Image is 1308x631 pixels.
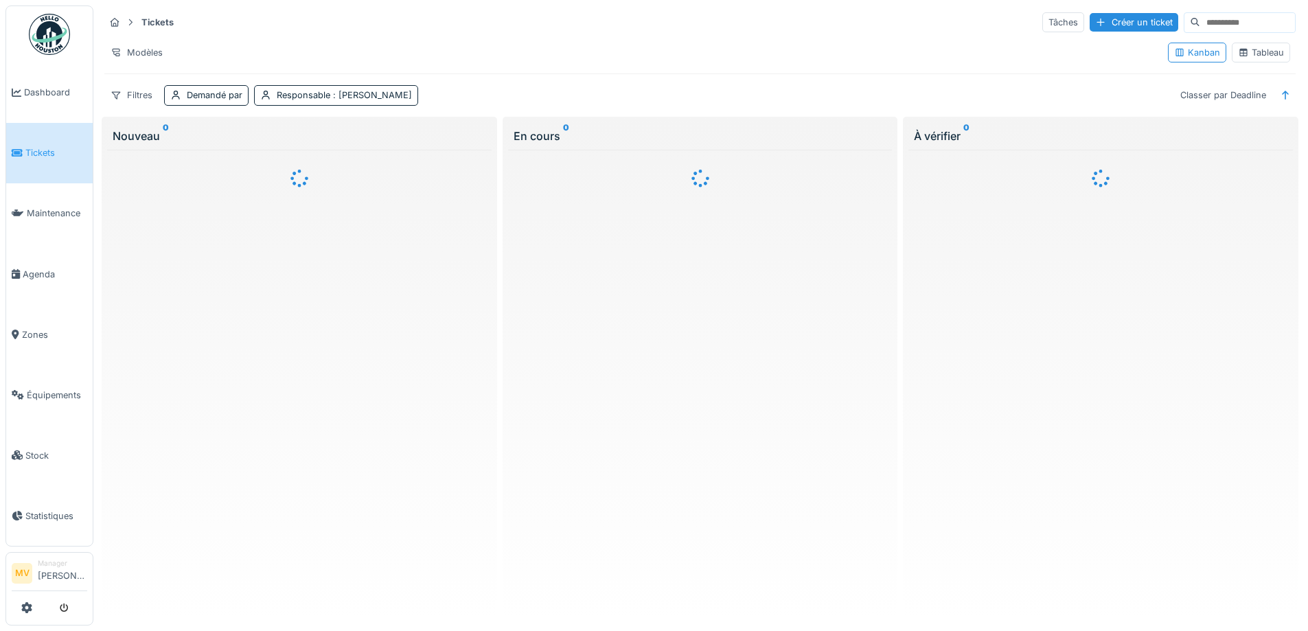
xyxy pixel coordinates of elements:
div: Tâches [1042,12,1084,32]
li: MV [12,563,32,584]
span: Maintenance [27,207,87,220]
a: Agenda [6,244,93,304]
div: Classer par Deadline [1174,85,1272,105]
span: Dashboard [24,86,87,99]
div: À vérifier [914,128,1287,144]
sup: 0 [163,128,169,144]
div: Tableau [1238,46,1284,59]
a: Stock [6,425,93,485]
span: Agenda [23,268,87,281]
div: Manager [38,558,87,569]
a: Équipements [6,365,93,425]
div: Responsable [277,89,412,102]
span: : [PERSON_NAME] [330,90,412,100]
span: Équipements [27,389,87,402]
span: Tickets [25,146,87,159]
span: Statistiques [25,509,87,523]
span: Stock [25,449,87,462]
div: Kanban [1174,46,1220,59]
a: Statistiques [6,485,93,546]
sup: 0 [963,128,969,144]
div: Filtres [104,85,159,105]
li: [PERSON_NAME] [38,558,87,588]
div: Demandé par [187,89,242,102]
div: Nouveau [113,128,486,144]
a: MV Manager[PERSON_NAME] [12,558,87,591]
a: Zones [6,304,93,365]
span: Zones [22,328,87,341]
sup: 0 [563,128,569,144]
a: Maintenance [6,183,93,244]
div: Créer un ticket [1090,13,1178,32]
a: Dashboard [6,62,93,123]
img: Badge_color-CXgf-gQk.svg [29,14,70,55]
div: En cours [514,128,887,144]
a: Tickets [6,123,93,183]
div: Modèles [104,43,169,62]
strong: Tickets [136,16,179,29]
